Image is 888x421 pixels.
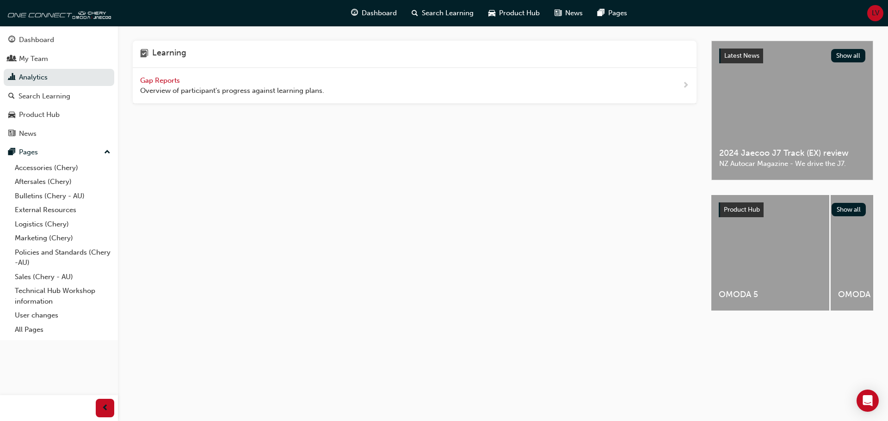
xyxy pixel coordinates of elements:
span: next-icon [682,80,689,92]
a: Latest NewsShow all2024 Jaecoo J7 Track (EX) reviewNZ Autocar Magazine - We drive the J7. [711,41,873,180]
button: Pages [4,144,114,161]
span: News [565,8,583,18]
div: My Team [19,54,48,64]
a: OMODA 5 [711,195,829,311]
a: External Resources [11,203,114,217]
a: All Pages [11,323,114,337]
span: search-icon [412,7,418,19]
span: guage-icon [8,36,15,44]
a: Product Hub [4,106,114,123]
a: search-iconSearch Learning [404,4,481,23]
span: Search Learning [422,8,474,18]
h4: Learning [152,48,186,60]
button: Show all [832,203,866,216]
a: Latest NewsShow all [719,49,865,63]
a: Logistics (Chery) [11,217,114,232]
button: Show all [831,49,866,62]
span: car-icon [488,7,495,19]
div: Dashboard [19,35,54,45]
span: LV [872,8,879,18]
span: car-icon [8,111,15,119]
span: Latest News [724,52,759,60]
a: car-iconProduct Hub [481,4,547,23]
a: pages-iconPages [590,4,635,23]
a: guage-iconDashboard [344,4,404,23]
a: Analytics [4,69,114,86]
button: DashboardMy TeamAnalyticsSearch LearningProduct HubNews [4,30,114,144]
div: Product Hub [19,110,60,120]
span: NZ Autocar Magazine - We drive the J7. [719,159,865,169]
a: Marketing (Chery) [11,231,114,245]
span: Overview of participant's progress against learning plans. [140,85,324,96]
a: News [4,125,114,142]
span: prev-icon [102,403,109,414]
a: Accessories (Chery) [11,161,114,175]
span: Dashboard [362,8,397,18]
span: pages-icon [8,148,15,157]
a: User changes [11,308,114,323]
a: news-iconNews [547,4,590,23]
span: guage-icon [351,7,358,19]
span: Gap Reports [140,76,182,85]
a: My Team [4,50,114,67]
span: Pages [608,8,627,18]
span: search-icon [8,92,15,101]
button: LV [867,5,883,21]
a: Dashboard [4,31,114,49]
span: 2024 Jaecoo J7 Track (EX) review [719,148,865,159]
span: Product Hub [499,8,540,18]
span: chart-icon [8,73,15,82]
a: Sales (Chery - AU) [11,270,114,284]
div: Open Intercom Messenger [857,390,879,412]
span: news-icon [8,130,15,138]
span: up-icon [104,146,111,159]
a: Policies and Standards (Chery -AU) [11,245,114,270]
a: Product HubShow all [719,202,866,217]
span: Product Hub [724,206,760,214]
div: News [19,128,37,139]
span: news-icon [555,7,561,19]
span: people-icon [8,55,15,63]
div: Pages [19,147,38,158]
span: pages-icon [598,7,604,19]
a: Aftersales (Chery) [11,175,114,189]
a: Technical Hub Workshop information [11,284,114,308]
span: OMODA 5 [719,289,822,300]
a: Search Learning [4,88,114,105]
a: Gap Reports Overview of participant's progress against learning plans.next-icon [133,68,697,104]
div: Search Learning [18,91,70,102]
span: learning-icon [140,48,148,60]
img: oneconnect [5,4,111,22]
a: Bulletins (Chery - AU) [11,189,114,203]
